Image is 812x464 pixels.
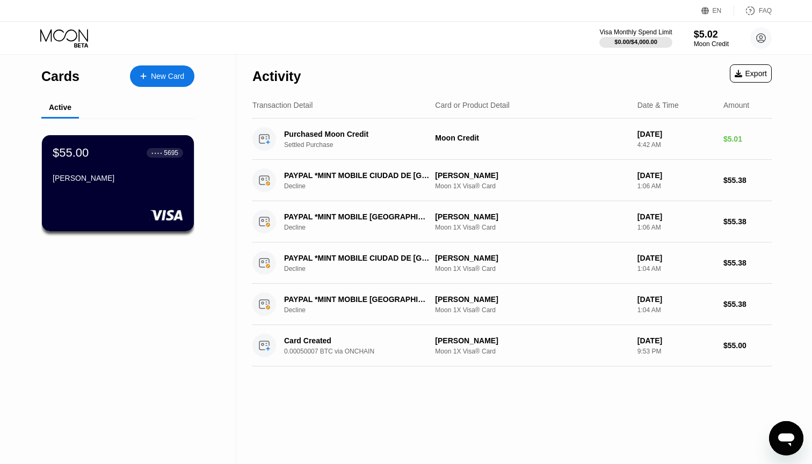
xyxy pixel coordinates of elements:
div: Amount [723,101,749,109]
div: Moon Credit [435,134,628,142]
div: Decline [284,224,441,231]
div: [DATE] [637,212,715,221]
div: [PERSON_NAME] [435,295,628,304]
div: Visa Monthly Spend Limit [599,28,672,36]
div: Decline [284,265,441,272]
div: PAYPAL *MINT MOBILE [GEOGRAPHIC_DATA] MXDecline[PERSON_NAME]Moon 1X Visa® Card[DATE]1:06 AM$55.38 [252,201,772,242]
div: PAYPAL *MINT MOBILE CIUDAD DE [GEOGRAPHIC_DATA]Decline[PERSON_NAME]Moon 1X Visa® Card[DATE]1:04 A... [252,242,772,284]
div: $5.01 [723,135,772,143]
div: PAYPAL *MINT MOBILE CIUDAD DE [GEOGRAPHIC_DATA] [284,254,430,262]
div: [PERSON_NAME] [435,254,628,262]
div: Export [730,64,772,83]
div: $5.02 [694,29,729,40]
div: $55.38 [723,300,772,308]
div: PAYPAL *MINT MOBILE CIUDAD DE [GEOGRAPHIC_DATA] [284,171,430,180]
div: [DATE] [637,171,715,180]
div: Decline [284,182,441,190]
div: Moon 1X Visa® Card [435,182,628,190]
div: $55.00 [53,146,89,160]
div: PAYPAL *MINT MOBILE [GEOGRAPHIC_DATA] MXDecline[PERSON_NAME]Moon 1X Visa® Card[DATE]1:04 AM$55.38 [252,284,772,325]
div: Moon 1X Visa® Card [435,306,628,314]
div: [PERSON_NAME] [435,336,628,345]
div: Activity [252,69,301,84]
div: 9:53 PM [637,348,715,355]
div: Settled Purchase [284,141,441,149]
div: [PERSON_NAME] [435,212,628,221]
div: Transaction Detail [252,101,313,109]
div: 1:04 AM [637,306,715,314]
div: EN [713,7,722,14]
div: PAYPAL *MINT MOBILE [GEOGRAPHIC_DATA] MX [284,212,430,221]
div: $5.02Moon Credit [694,29,729,48]
div: New Card [130,65,194,87]
div: 4:42 AM [637,141,715,149]
div: Purchased Moon CreditSettled PurchaseMoon Credit[DATE]4:42 AM$5.01 [252,119,772,160]
div: [DATE] [637,130,715,138]
div: 0.00050007 BTC via ONCHAIN [284,348,441,355]
div: Moon 1X Visa® Card [435,224,628,231]
div: Purchased Moon Credit [284,130,430,138]
div: [PERSON_NAME] [53,174,183,182]
div: $55.00 [723,341,772,350]
div: Active [49,103,71,112]
div: Visa Monthly Spend Limit$0.00/$4,000.00 [599,28,672,48]
div: Card or Product Detail [435,101,510,109]
iframe: Button to launch messaging window, conversation in progress [769,421,803,455]
div: Moon 1X Visa® Card [435,348,628,355]
div: Date & Time [637,101,679,109]
div: [DATE] [637,295,715,304]
div: 1:06 AM [637,182,715,190]
div: [DATE] [637,336,715,345]
div: 1:06 AM [637,224,715,231]
div: PAYPAL *MINT MOBILE CIUDAD DE [GEOGRAPHIC_DATA]Decline[PERSON_NAME]Moon 1X Visa® Card[DATE]1:06 A... [252,160,772,201]
div: PAYPAL *MINT MOBILE [GEOGRAPHIC_DATA] MX [284,295,430,304]
div: 1:04 AM [637,265,715,272]
div: Card Created [284,336,430,345]
div: FAQ [759,7,772,14]
div: 5695 [164,149,178,157]
div: New Card [151,72,184,81]
div: $55.00● ● ● ●5695[PERSON_NAME] [42,135,194,231]
div: EN [701,5,734,16]
div: ● ● ● ● [151,151,162,154]
div: [PERSON_NAME] [435,171,628,180]
div: FAQ [734,5,772,16]
div: [DATE] [637,254,715,262]
div: Export [735,69,767,78]
div: $0.00 / $4,000.00 [614,39,657,45]
div: Decline [284,306,441,314]
div: $55.38 [723,259,772,267]
div: $55.38 [723,217,772,226]
div: Card Created0.00050007 BTC via ONCHAIN[PERSON_NAME]Moon 1X Visa® Card[DATE]9:53 PM$55.00 [252,325,772,366]
div: $55.38 [723,176,772,185]
div: Moon Credit [694,40,729,48]
div: Cards [41,69,79,84]
div: Moon 1X Visa® Card [435,265,628,272]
